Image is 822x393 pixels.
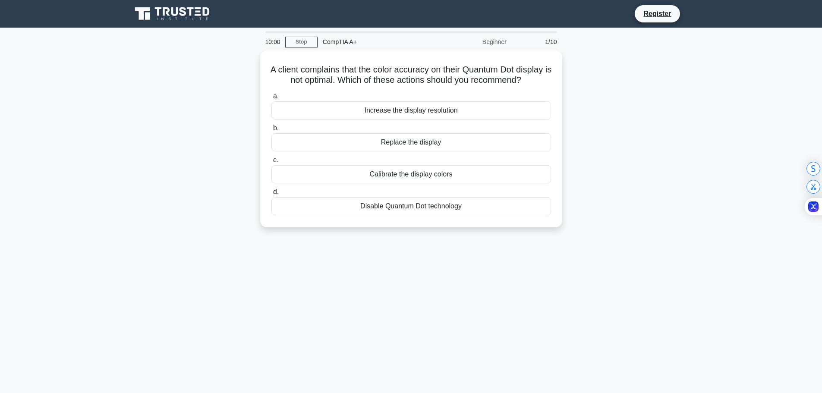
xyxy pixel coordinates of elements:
[271,101,551,119] div: Increase the display resolution
[271,133,551,151] div: Replace the display
[273,124,279,132] span: b.
[271,165,551,183] div: Calibrate the display colors
[271,197,551,215] div: Disable Quantum Dot technology
[436,33,512,50] div: Beginner
[273,156,278,163] span: c.
[318,33,436,50] div: CompTIA A+
[638,8,676,19] a: Register
[273,188,279,195] span: d.
[285,37,318,47] a: Stop
[273,92,279,100] span: a.
[260,33,285,50] div: 10:00
[271,64,552,86] h5: A client complains that the color accuracy on their Quantum Dot display is not optimal. Which of ...
[512,33,562,50] div: 1/10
